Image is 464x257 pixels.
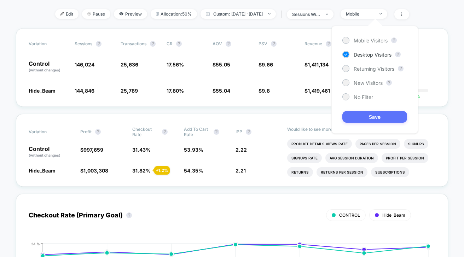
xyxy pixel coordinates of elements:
button: ? [271,41,277,47]
span: Revenue [304,41,322,46]
div: Mobile [346,11,374,17]
span: $ [213,62,230,68]
span: Hide_Beam [29,168,56,174]
button: ? [95,129,101,135]
span: 2.21 [236,168,246,174]
span: (without changes) [29,68,60,72]
span: $ [304,62,329,68]
span: 31.43 % [132,147,151,153]
span: No Filter [354,94,373,100]
span: | [279,9,287,19]
span: Variation [29,41,68,47]
span: 1,411,134 [308,62,329,68]
span: $ [80,147,103,153]
button: ? [126,212,132,218]
span: Hide_Beam [29,88,56,94]
li: Avg Session Duration [325,153,378,163]
span: $ [259,88,270,94]
li: Signups [404,139,428,149]
span: 17.80 % [167,88,184,94]
button: ? [398,66,404,71]
span: 1,003,308 [83,168,108,174]
span: 997,659 [83,147,103,153]
span: 55.05 [216,62,230,68]
tspan: 34 % [31,241,40,246]
img: edit [60,12,64,16]
li: Pages Per Session [355,139,400,149]
img: calendar [206,12,210,16]
span: Add To Cart Rate [184,127,210,137]
li: Signups Rate [287,153,322,163]
img: end [268,13,271,14]
span: AOV [213,41,222,46]
span: Pause [82,9,110,19]
span: 25,636 [121,62,138,68]
span: IPP [236,129,242,134]
span: Sessions [75,41,92,46]
span: 2.22 [236,147,247,153]
span: Allocation: 50% [151,9,197,19]
span: Transactions [121,41,146,46]
span: 31.82 % [132,168,151,174]
span: Edit [55,9,79,19]
span: Hide_Beam [382,212,405,218]
button: ? [391,37,397,43]
button: Save [342,111,407,123]
span: New Visitors [354,80,383,86]
span: (without changes) [29,153,60,157]
span: 9.66 [262,62,273,68]
span: Desktop Visitors [354,52,391,58]
p: Control [29,146,73,158]
span: 9.8 [262,88,270,94]
div: + 1.2 % [154,166,170,175]
li: Product Details Views Rate [287,139,352,149]
span: 55.04 [216,88,230,94]
span: $ [304,88,330,94]
span: Checkout Rate [132,127,158,137]
span: Custom: [DATE] - [DATE] [201,9,276,19]
button: ? [150,41,156,47]
button: ? [386,80,392,86]
div: sessions with impression [292,12,320,17]
span: 146,024 [75,62,94,68]
p: Control [29,61,68,73]
span: 17.56 % [167,62,184,68]
span: 25,789 [121,88,138,94]
li: Returns Per Session [317,167,367,177]
img: rebalance [156,12,159,16]
span: Profit [80,129,92,134]
span: 1,419,461 [308,88,330,94]
button: ? [214,129,219,135]
span: Mobile Visitors [354,37,388,43]
p: Would like to see more reports? [287,127,435,132]
button: ? [395,52,401,57]
button: ? [162,129,168,135]
span: Variation [29,127,68,137]
img: end [87,12,91,16]
span: $ [80,168,108,174]
img: end [379,13,382,14]
span: CR [167,41,173,46]
span: $ [213,88,230,94]
li: Returns [287,167,313,177]
button: ? [96,41,101,47]
span: $ [259,62,273,68]
span: 144,846 [75,88,94,94]
span: Returning Visitors [354,66,394,72]
li: Profit Per Session [382,153,428,163]
span: 53.93 % [184,147,203,153]
button: ? [226,41,231,47]
span: Preview [114,9,147,19]
button: ? [246,129,251,135]
li: Subscriptions [371,167,409,177]
img: end [326,13,328,15]
button: ? [176,41,182,47]
span: PSV [259,41,267,46]
span: CONTROL [339,212,360,218]
span: 54.35 % [184,168,203,174]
